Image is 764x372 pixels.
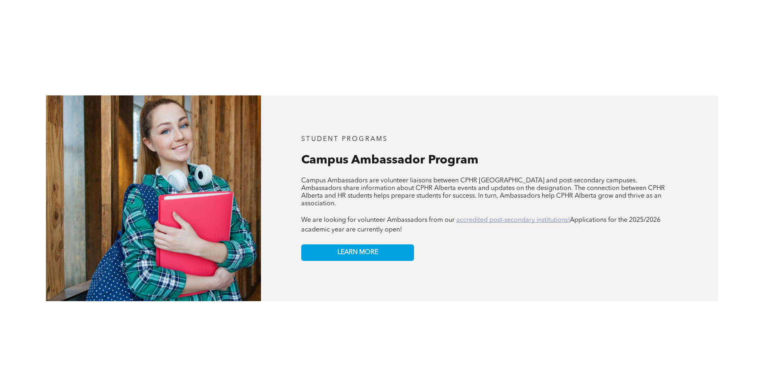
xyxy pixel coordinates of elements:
span: Campus Ambassador Program [301,154,478,166]
a: LEARN MORE [301,244,414,261]
span: Campus Ambassadors are volunteer liaisons between CPHR [GEOGRAPHIC_DATA] and post-secondary campu... [301,178,665,207]
span: We are looking for volunteer Ambassadors from our [301,217,455,223]
a: accredited post-secondary institutions! [456,217,570,223]
span: STUDENT PROGRAMS [301,136,388,143]
span: LEARN MORE [337,249,378,256]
